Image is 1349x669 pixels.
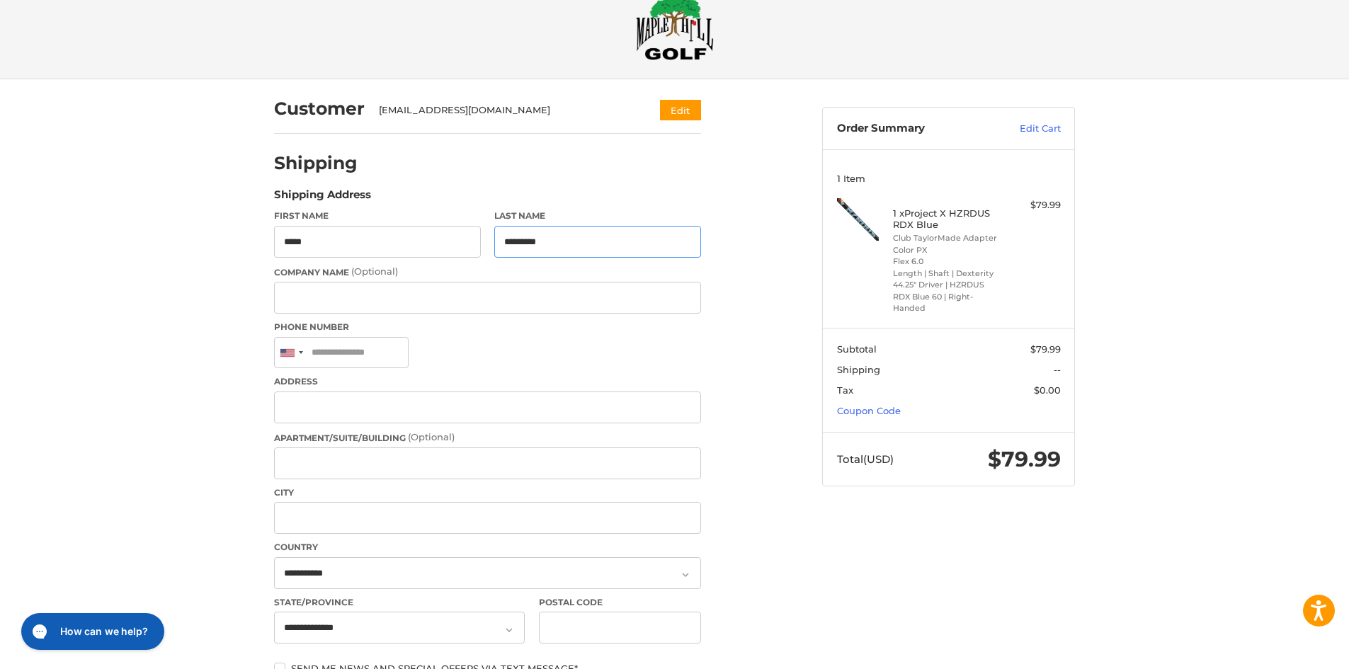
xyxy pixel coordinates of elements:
small: (Optional) [408,431,455,442]
li: Flex 6.0 [893,256,1001,268]
span: Tax [837,384,853,396]
label: City [274,486,701,499]
label: Postal Code [539,596,702,609]
label: State/Province [274,596,525,609]
h3: 1 Item [837,173,1061,184]
div: $79.99 [1005,198,1061,212]
label: Address [274,375,701,388]
h2: Shipping [274,152,358,174]
label: Last Name [494,210,701,222]
h2: Customer [274,98,365,120]
li: Color PX [893,244,1001,256]
iframe: Gorgias live chat messenger [14,608,169,655]
span: $79.99 [1030,343,1061,355]
label: Country [274,541,701,554]
label: First Name [274,210,481,222]
label: Phone Number [274,321,701,333]
button: Edit [660,100,701,120]
li: Length | Shaft | Dexterity 44.25" Driver | HZRDUS RDX Blue 60 | Right-Handed [893,268,1001,314]
a: Coupon Code [837,405,901,416]
span: $79.99 [988,446,1061,472]
li: Club TaylorMade Adapter [893,232,1001,244]
span: Subtotal [837,343,877,355]
div: [EMAIL_ADDRESS][DOMAIN_NAME] [379,103,633,118]
h3: Order Summary [837,122,989,136]
label: Company Name [274,265,701,279]
a: Edit Cart [989,122,1061,136]
legend: Shipping Address [274,187,371,210]
span: Shipping [837,364,880,375]
div: United States: +1 [275,338,307,368]
span: Total (USD) [837,452,894,466]
span: -- [1054,364,1061,375]
label: Apartment/Suite/Building [274,430,701,445]
small: (Optional) [351,265,398,277]
span: $0.00 [1034,384,1061,396]
h4: 1 x Project X HZRDUS RDX Blue [893,207,1001,231]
